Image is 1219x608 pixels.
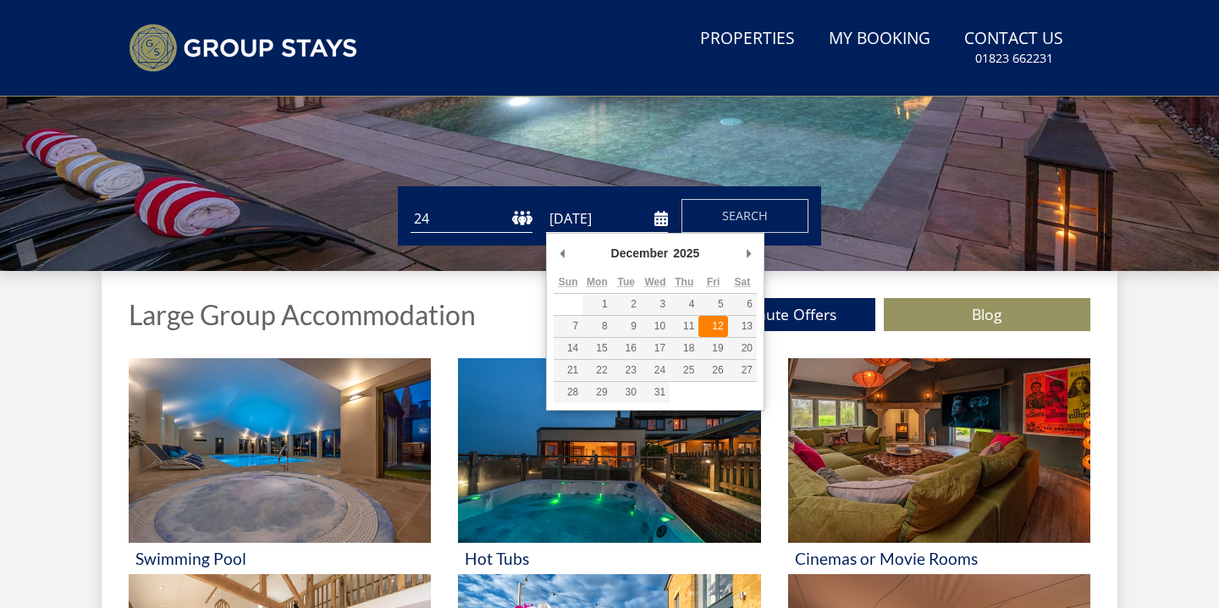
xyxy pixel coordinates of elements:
a: 'Hot Tubs' - Large Group Accommodation Holiday Ideas Hot Tubs [458,358,760,574]
button: 10 [641,316,670,337]
button: 4 [670,294,698,315]
button: 26 [698,360,727,381]
small: 01823 662231 [975,50,1053,67]
button: 2 [612,294,641,315]
h1: Large Group Accommodation [129,300,476,329]
button: 28 [554,382,582,403]
button: 1 [582,294,611,315]
abbr: Monday [587,276,608,288]
button: Next Month [740,240,757,266]
img: 'Hot Tubs' - Large Group Accommodation Holiday Ideas [458,358,760,543]
img: 'Swimming Pool' - Large Group Accommodation Holiday Ideas [129,358,431,543]
button: 16 [612,338,641,359]
button: 31 [641,382,670,403]
button: 30 [612,382,641,403]
button: 21 [554,360,582,381]
button: 18 [670,338,698,359]
button: 12 [698,316,727,337]
button: 15 [582,338,611,359]
abbr: Saturday [735,276,751,288]
button: 20 [728,338,757,359]
button: 25 [670,360,698,381]
h3: Hot Tubs [465,550,753,567]
a: Last Minute Offers [669,298,875,331]
button: 6 [728,294,757,315]
div: December [609,240,671,266]
button: 29 [582,382,611,403]
a: Properties [693,20,802,58]
abbr: Sunday [559,276,578,288]
button: 22 [582,360,611,381]
button: 17 [641,338,670,359]
button: 23 [612,360,641,381]
abbr: Friday [707,276,720,288]
button: 9 [612,316,641,337]
h3: Cinemas or Movie Rooms [795,550,1084,567]
abbr: Tuesday [617,276,634,288]
button: 13 [728,316,757,337]
abbr: Thursday [675,276,693,288]
button: 5 [698,294,727,315]
button: 19 [698,338,727,359]
a: 'Cinemas or Movie Rooms' - Large Group Accommodation Holiday Ideas Cinemas or Movie Rooms [788,358,1090,574]
a: 'Swimming Pool' - Large Group Accommodation Holiday Ideas Swimming Pool [129,358,431,574]
button: 7 [554,316,582,337]
button: 8 [582,316,611,337]
button: Search [681,199,808,233]
button: 27 [728,360,757,381]
span: Search [722,207,768,224]
button: 3 [641,294,670,315]
img: 'Cinemas or Movie Rooms' - Large Group Accommodation Holiday Ideas [788,358,1090,543]
a: Contact Us01823 662231 [957,20,1070,75]
a: Blog [884,298,1090,331]
input: Arrival Date [546,205,668,233]
button: 11 [670,316,698,337]
button: Previous Month [554,240,571,266]
abbr: Wednesday [644,276,665,288]
a: My Booking [822,20,937,58]
h3: Swimming Pool [135,550,424,567]
button: 24 [641,360,670,381]
div: 2025 [670,240,702,266]
img: Group Stays [129,24,357,72]
button: 14 [554,338,582,359]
